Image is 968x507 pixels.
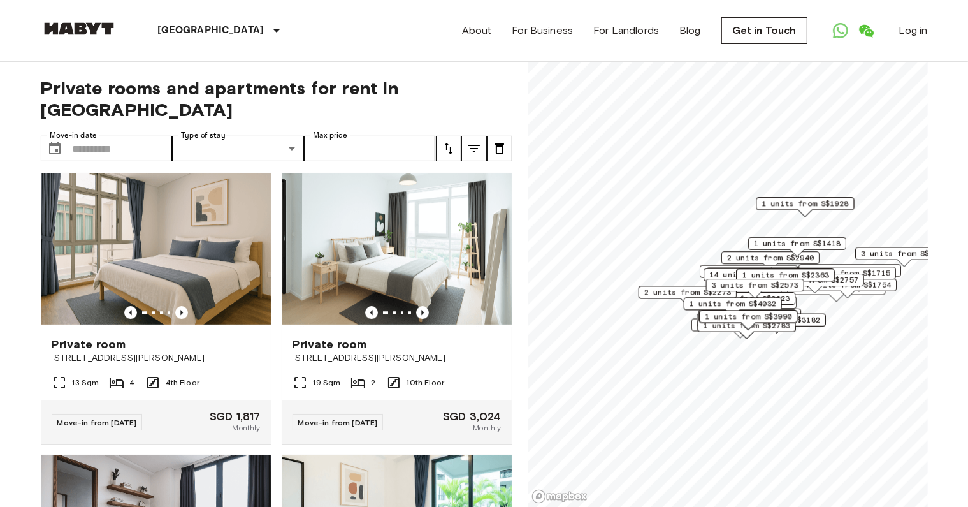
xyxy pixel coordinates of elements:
[282,173,512,445] a: Marketing picture of unit SG-01-042-001-01Previous imagePrevious imagePrivate room[STREET_ADDRESS...
[742,269,829,281] span: 1 units from S$2363
[50,130,97,141] label: Move-in date
[175,306,188,319] button: Previous image
[697,313,795,333] div: Map marker
[41,173,271,327] img: Marketing picture of unit SG-01-001-023-03
[232,422,260,434] span: Monthly
[726,252,813,263] span: 2 units from S$2940
[706,268,804,288] div: Map marker
[52,352,261,365] span: [STREET_ADDRESS][PERSON_NAME]
[804,267,890,279] span: 1 units from S$1715
[407,377,445,388] span: 10th Floor
[705,279,804,298] div: Map marker
[371,377,375,388] span: 2
[748,237,846,257] div: Map marker
[733,314,820,326] span: 1 units from S$3182
[124,306,137,319] button: Previous image
[700,265,798,285] div: Map marker
[512,23,573,38] a: For Business
[853,18,879,43] a: Open WeChat
[365,306,378,319] button: Previous image
[129,377,134,388] span: 4
[697,320,795,339] div: Map marker
[473,422,501,434] span: Monthly
[736,268,834,288] div: Map marker
[861,248,948,260] span: 3 units from S$2036
[705,311,791,322] span: 1 units from S$3990
[313,130,347,141] label: Max price
[697,292,795,312] div: Map marker
[899,23,928,38] a: Log in
[158,23,264,38] p: [GEOGRAPHIC_DATA]
[461,136,487,161] button: tune
[593,23,659,38] a: For Landlords
[313,377,341,388] span: 19 Sqm
[679,23,701,38] a: Blog
[41,77,512,121] span: Private rooms and apartments for rent in [GEOGRAPHIC_DATA]
[798,264,901,284] div: Map marker
[298,418,378,427] span: Move-in from [DATE]
[804,279,891,291] span: 4 units from S$1754
[638,286,736,305] div: Map marker
[756,197,854,217] div: Map marker
[699,311,797,330] div: Map marker
[804,265,895,276] span: 17 units from S$1480
[703,309,801,328] div: Map marker
[798,267,896,286] div: Map marker
[711,279,798,291] span: 3 units from S$2573
[462,23,492,38] a: About
[787,283,885,302] div: Map marker
[166,377,199,388] span: 4th Floor
[771,274,858,286] span: 2 units from S$2757
[798,279,897,298] div: Map marker
[487,136,512,161] button: tune
[765,274,863,293] div: Map marker
[72,377,99,388] span: 13 Sqm
[753,238,840,249] span: 1 units from S$1418
[683,297,781,317] div: Map marker
[436,136,461,161] button: tune
[828,18,853,43] a: Open WhatsApp
[52,337,126,352] span: Private room
[293,337,367,352] span: Private room
[698,296,797,316] div: Map marker
[737,268,835,288] div: Map marker
[41,22,117,35] img: Habyt
[210,411,260,422] span: SGD 1,817
[721,17,807,44] a: Get in Touch
[721,251,819,271] div: Map marker
[762,198,848,209] span: 1 units from S$1928
[699,310,797,330] div: Map marker
[709,269,800,281] span: 14 units from S$2348
[705,266,792,277] span: 3 units from S$1764
[531,489,588,504] a: Mapbox logo
[691,319,789,339] div: Map marker
[42,136,68,161] button: Choose date
[181,130,226,141] label: Type of stay
[443,411,501,422] span: SGD 3,024
[282,173,512,327] img: Marketing picture of unit SG-01-042-001-01
[703,293,790,304] span: 3 units from S$3623
[644,286,730,298] span: 2 units from S$2273
[704,268,806,288] div: Map marker
[689,298,776,309] span: 1 units from S$4032
[703,320,790,332] span: 1 units from S$2783
[293,352,502,365] span: [STREET_ADDRESS][PERSON_NAME]
[855,247,953,267] div: Map marker
[41,173,271,445] a: Marketing picture of unit SG-01-001-023-03Previous imagePrevious imagePrivate room[STREET_ADDRESS...
[57,418,137,427] span: Move-in from [DATE]
[416,306,429,319] button: Previous image
[728,314,826,334] div: Map marker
